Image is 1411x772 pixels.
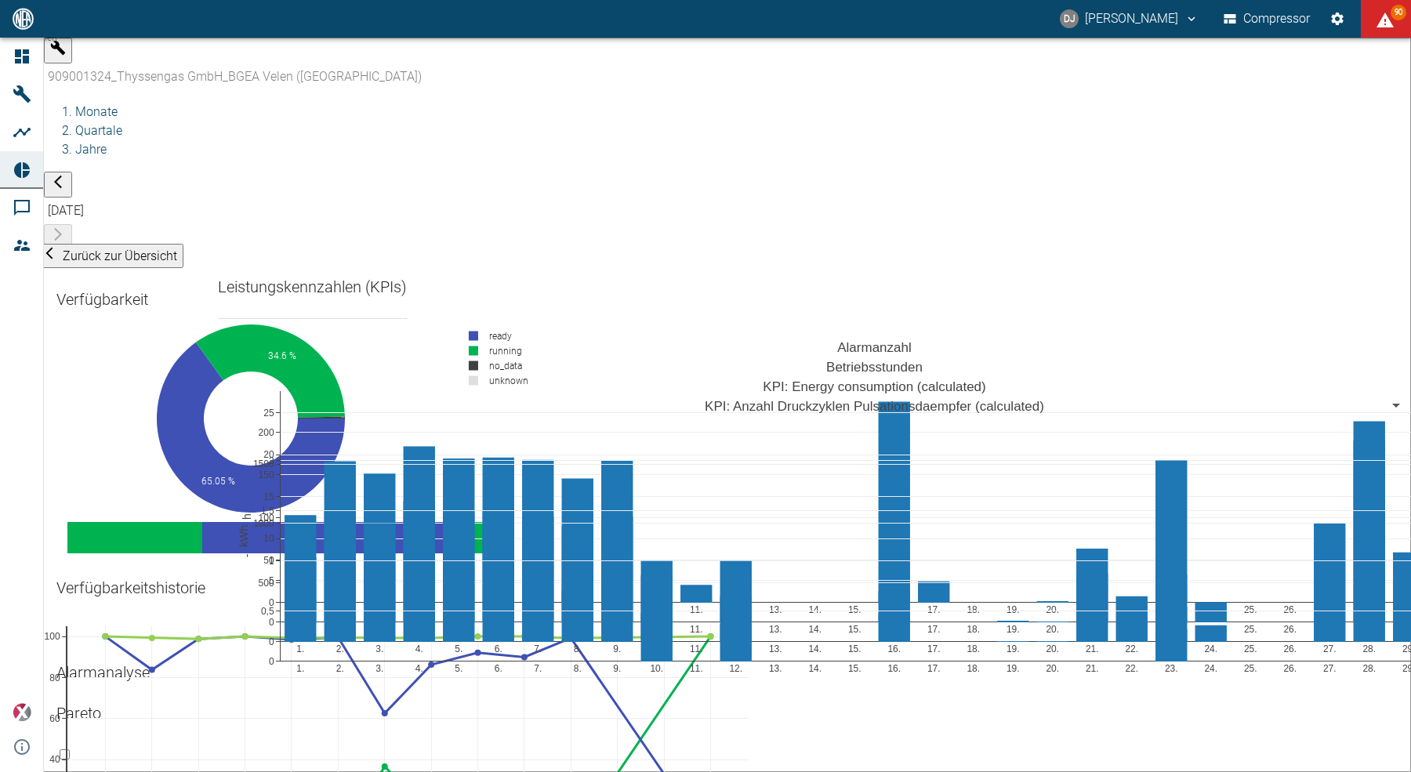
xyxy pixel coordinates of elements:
li: Jahre [75,140,1411,159]
button: david.jasper@nea-x.de [1057,5,1201,33]
div: Verfügbarkeit [56,287,205,312]
span: Zurück zur Übersicht [63,248,177,263]
button: Zurück zur Übersicht [38,244,183,268]
div: Verfügbarkeitshistorie [56,575,205,600]
img: logo [11,8,35,29]
span: 90 [1391,5,1406,20]
button: arrow-back [44,172,72,198]
button: arrow-forward [44,224,72,250]
li: Quartale [75,121,1411,140]
button: Einstellungen [1323,5,1351,33]
img: Xplore Logo [13,703,31,722]
li: Monate [75,103,1411,121]
div: Leistungskennzahlen (KPIs) [218,274,407,299]
div: DJ [1060,9,1079,28]
button: Compressor [1221,5,1314,33]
